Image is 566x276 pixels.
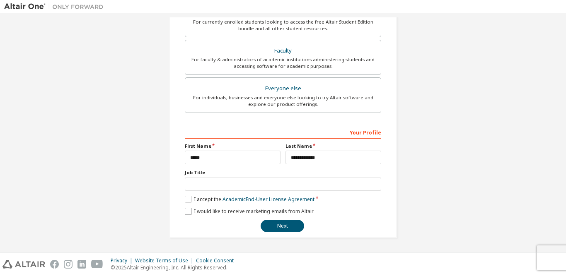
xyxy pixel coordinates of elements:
[185,143,281,149] label: First Name
[111,264,239,271] p: © 2025 Altair Engineering, Inc. All Rights Reserved.
[223,196,314,203] a: Academic End-User License Agreement
[135,257,196,264] div: Website Terms of Use
[285,143,381,149] label: Last Name
[64,260,73,269] img: instagram.svg
[77,260,86,269] img: linkedin.svg
[50,260,59,269] img: facebook.svg
[4,2,108,11] img: Altair One
[190,83,376,94] div: Everyone else
[190,56,376,70] div: For faculty & administrators of academic institutions administering students and accessing softwa...
[261,220,304,232] button: Next
[185,125,381,139] div: Your Profile
[190,19,376,32] div: For currently enrolled students looking to access the free Altair Student Edition bundle and all ...
[196,257,239,264] div: Cookie Consent
[2,260,45,269] img: altair_logo.svg
[185,208,314,215] label: I would like to receive marketing emails from Altair
[185,196,314,203] label: I accept the
[91,260,103,269] img: youtube.svg
[190,94,376,108] div: For individuals, businesses and everyone else looking to try Altair software and explore our prod...
[185,169,381,176] label: Job Title
[111,257,135,264] div: Privacy
[190,45,376,57] div: Faculty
